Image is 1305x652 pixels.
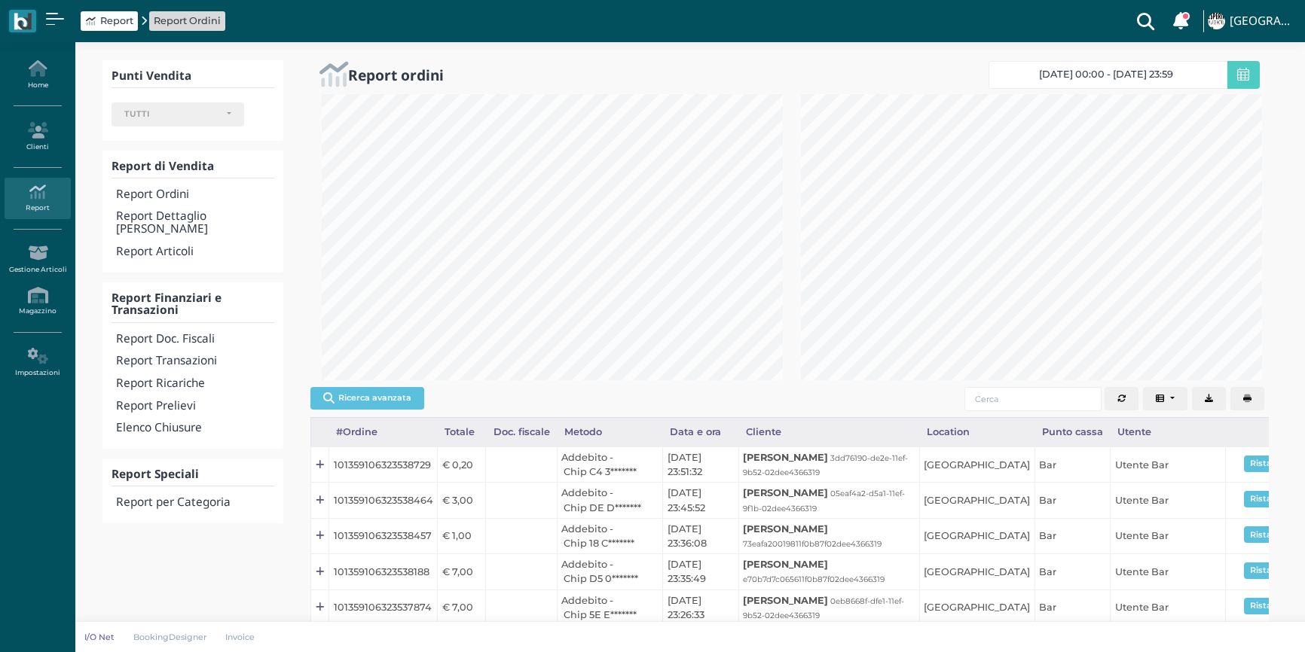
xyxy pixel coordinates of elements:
[663,554,739,590] td: [DATE] 23:35:49
[116,400,274,413] h4: Report Prelievi
[329,447,438,483] td: 101359106323538729
[557,418,662,446] div: Metodo
[5,281,70,322] a: Magazzino
[738,418,919,446] div: Cliente
[116,355,274,367] h4: Report Transazioni
[124,109,219,120] div: TUTTI
[329,418,438,446] div: #Ordine
[116,377,274,390] h4: Report Ricariche
[438,590,486,625] td: € 7,00
[1039,69,1173,81] span: [DATE] 00:00 - [DATE] 23:59
[1035,518,1110,553] td: Bar
[663,483,739,518] td: [DATE] 23:45:52
[329,483,438,518] td: 101359106323538464
[919,418,1035,446] div: Location
[1198,605,1292,639] iframe: Help widget launcher
[1110,418,1225,446] div: Utente
[1143,387,1193,411] div: Colonne
[438,483,486,518] td: € 3,00
[919,518,1035,553] td: [GEOGRAPHIC_DATA]
[919,554,1035,590] td: [GEOGRAPHIC_DATA]
[1110,518,1225,553] td: Utente Bar
[1110,447,1225,483] td: Utente Bar
[1035,447,1110,483] td: Bar
[116,333,274,346] h4: Report Doc. Fiscali
[438,418,486,446] div: Totale
[1110,590,1225,625] td: Utente Bar
[919,483,1035,518] td: [GEOGRAPHIC_DATA]
[329,518,438,553] td: 101359106323538457
[438,518,486,553] td: € 1,00
[743,595,828,606] b: [PERSON_NAME]
[743,574,885,584] small: e70b7d7c065611f0b87f02dee4366319
[486,418,557,446] div: Doc. fiscale
[124,631,216,643] a: BookingDesigner
[84,631,115,643] p: I/O Net
[438,554,486,590] td: € 7,00
[112,158,214,174] b: Report di Vendita
[919,590,1035,625] td: [GEOGRAPHIC_DATA]
[1208,13,1224,29] img: ...
[663,518,739,553] td: [DATE] 23:36:08
[112,68,191,84] b: Punti Vendita
[329,590,438,625] td: 101359106323537874
[116,188,274,201] h4: Report Ordini
[1143,387,1188,411] button: Columns
[1230,15,1296,28] h4: [GEOGRAPHIC_DATA]
[743,489,905,513] small: 05eaf4a2-d5a1-11ef-9f1b-02dee4366319
[14,13,31,30] img: logo
[1035,590,1110,625] td: Bar
[5,178,70,219] a: Report
[112,102,244,126] button: TUTTI
[743,487,828,498] b: [PERSON_NAME]
[1206,3,1296,39] a: ... [GEOGRAPHIC_DATA]
[216,631,265,643] a: Invoice
[964,387,1102,411] input: Cerca
[1035,554,1110,590] td: Bar
[663,590,739,625] td: [DATE] 23:26:33
[116,245,274,258] h4: Report Articoli
[919,447,1035,483] td: [GEOGRAPHIC_DATA]
[743,523,828,535] b: [PERSON_NAME]
[1110,483,1225,518] td: Utente Bar
[86,14,133,28] a: Report
[100,14,133,28] span: Report
[5,239,70,280] a: Gestione Articoli
[5,342,70,383] a: Impostazioni
[663,418,739,446] div: Data e ora
[743,559,828,570] b: [PERSON_NAME]
[112,290,222,318] b: Report Finanziari e Transazioni
[112,466,199,482] b: Report Speciali
[1035,418,1110,446] div: Punto cassa
[116,422,274,434] h4: Elenco Chiusure
[438,447,486,483] td: € 0,20
[743,539,882,549] small: 73eafa20019811f0b87f02dee4366319
[743,452,828,463] b: [PERSON_NAME]
[329,554,438,590] td: 101359106323538188
[1105,387,1138,411] button: Aggiorna
[1110,554,1225,590] td: Utente Bar
[1192,387,1226,411] button: Export
[663,447,739,483] td: [DATE] 23:51:32
[5,54,70,96] a: Home
[154,14,221,28] a: Report Ordini
[116,496,274,509] h4: Report per Categoria
[116,210,274,236] h4: Report Dettaglio [PERSON_NAME]
[310,387,424,410] button: Ricerca avanzata
[1035,483,1110,518] td: Bar
[5,116,70,157] a: Clienti
[348,67,444,83] h2: Report ordini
